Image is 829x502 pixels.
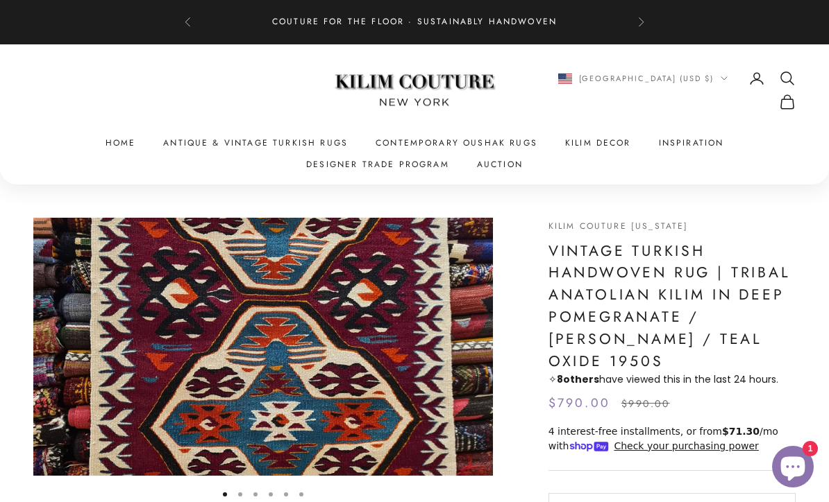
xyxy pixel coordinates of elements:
[565,136,631,150] summary: Kilim Decor
[557,372,563,386] span: 8
[621,396,670,413] compare-at-price: $990.00
[768,446,818,491] inbox-online-store-chat: Shopify online store chat
[659,136,724,150] a: Inspiration
[306,157,449,171] a: Designer Trade Program
[477,157,523,171] a: Auction
[557,372,599,386] strong: others
[106,136,136,150] a: Home
[549,393,610,413] sale-price: $790.00
[579,72,714,85] span: [GEOGRAPHIC_DATA] (USD $)
[558,72,728,85] button: Change country or currency
[549,372,796,388] p: ✧ have viewed this in the last 24 hours.
[328,58,501,123] img: Logo of Kilim Couture New York
[529,70,796,110] nav: Secondary navigation
[558,73,572,84] img: United States
[33,218,493,476] div: Item 1 of 6
[549,220,689,232] a: Kilim Couture [US_STATE]
[33,136,796,171] nav: Primary navigation
[549,240,796,372] h1: Vintage Turkish Handwoven Rug | Tribal Anatolian Kilim in Deep Pomegranate / [PERSON_NAME] / Teal...
[163,136,348,150] a: Antique & Vintage Turkish Rugs
[376,136,537,150] a: Contemporary Oushak Rugs
[33,218,493,476] img: Vintage Anatolian kilim featuring bold medallions and symbolic motifs, including fertility and ma...
[272,15,557,29] p: Couture for the Floor · Sustainably Handwoven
